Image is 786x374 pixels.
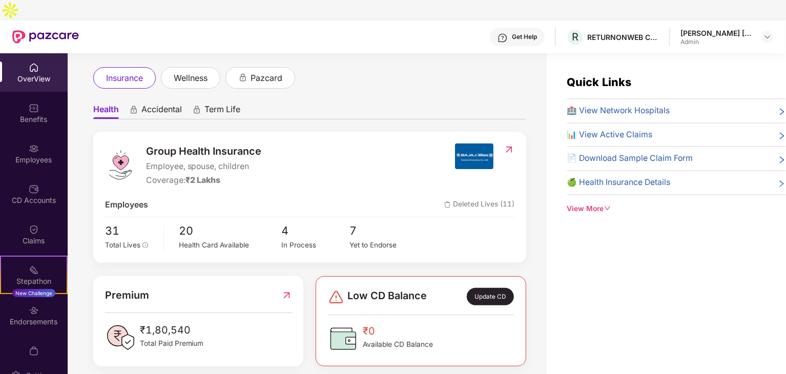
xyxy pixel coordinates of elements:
[29,143,39,154] img: svg+xml;base64,PHN2ZyBpZD0iRW1wbG95ZWVzIiB4bWxucz0iaHR0cDovL3d3dy53My5vcmcvMjAwMC9zdmciIHdpZHRoPS...
[12,289,55,297] div: New Challenge
[29,184,39,194] img: svg+xml;base64,PHN2ZyBpZD0iQ0RfQWNjb3VudHMiIGRhdGEtbmFtZT0iQ0QgQWNjb3VudHMiIHhtbG5zPSJodHRwOi8vd3...
[29,346,39,356] img: svg+xml;base64,PHN2ZyBpZD0iTXlfT3JkZXJzIiBkYXRhLW5hbWU9Ik15IE9yZGVycyIgeG1sbnM9Imh0dHA6Ly93d3cudz...
[455,143,493,169] img: insurerIcon
[29,224,39,235] img: svg+xml;base64,PHN2ZyBpZD0iQ2xhaW0iIHhtbG5zPSJodHRwOi8vd3d3LnczLm9yZy8yMDAwL3N2ZyIgd2lkdGg9IjIwIi...
[106,72,143,85] span: insurance
[567,129,653,141] span: 📊 View Active Claims
[572,31,578,43] span: R
[567,75,632,89] span: Quick Links
[567,176,671,189] span: 🍏 Health Insurance Details
[778,131,786,141] span: right
[567,105,670,117] span: 🏥 View Network Hospitals
[467,288,514,305] div: Update CD
[567,152,693,165] span: 📄 Download Sample Claim Form
[1,276,67,286] div: Stepathon
[29,103,39,113] img: svg+xml;base64,PHN2ZyBpZD0iQmVuZWZpdHMiIHhtbG5zPSJodHRwOi8vd3d3LnczLm9yZy8yMDAwL3N2ZyIgd2lkdGg9Ij...
[363,323,433,339] span: ₹0
[328,289,344,305] img: svg+xml;base64,PHN2ZyBpZD0iRGFuZ2VyLTMyeDMyIiB4bWxucz0iaHR0cDovL3d3dy53My5vcmcvMjAwMC9zdmciIHdpZH...
[281,222,349,240] span: 4
[444,201,451,208] img: deleteIcon
[179,222,282,240] span: 20
[29,63,39,73] img: svg+xml;base64,PHN2ZyBpZD0iSG9tZSIgeG1sbnM9Imh0dHA6Ly93d3cudzMub3JnLzIwMDAvc3ZnIiB3aWR0aD0iMjAiIG...
[504,144,514,155] img: RedirectIcon
[763,33,772,41] img: svg+xml;base64,PHN2ZyBpZD0iRHJvcGRvd24tMzJ4MzIiIHhtbG5zPSJodHRwOi8vd3d3LnczLm9yZy8yMDAwL3N2ZyIgd2...
[12,30,79,44] img: New Pazcare Logo
[105,322,136,353] img: PaidPremiumIcon
[350,240,418,251] div: Yet to Endorse
[105,150,136,180] img: logo
[146,143,262,159] span: Group Health Insurance
[680,38,752,46] div: Admin
[179,240,282,251] div: Health Card Available
[29,305,39,316] img: svg+xml;base64,PHN2ZyBpZD0iRW5kb3JzZW1lbnRzIiB4bWxucz0iaHR0cDovL3d3dy53My5vcmcvMjAwMC9zdmciIHdpZH...
[347,288,427,305] span: Low CD Balance
[142,242,149,248] span: info-circle
[174,72,208,85] span: wellness
[680,28,752,38] div: [PERSON_NAME] [PERSON_NAME]
[105,241,140,249] span: Total Lives
[281,287,292,303] img: RedirectIcon
[29,265,39,275] img: svg+xml;base64,PHN2ZyB4bWxucz0iaHR0cDovL3d3dy53My5vcmcvMjAwMC9zdmciIHdpZHRoPSIyMSIgaGVpZ2h0PSIyMC...
[140,338,204,349] span: Total Paid Premium
[141,104,182,119] span: Accidental
[778,154,786,165] span: right
[238,73,247,82] div: animation
[512,33,537,41] div: Get Help
[778,178,786,189] span: right
[129,105,138,114] div: animation
[105,199,148,212] span: Employees
[146,160,262,173] span: Employee, spouse, children
[778,107,786,117] span: right
[251,72,282,85] span: pazcard
[185,175,221,185] span: ₹2 Lakhs
[444,199,514,212] span: Deleted Lives (11)
[363,339,433,350] span: Available CD Balance
[587,32,659,42] div: RETURNONWEB CONSULTING SERVICES PRIVATE LIMITED
[105,287,149,303] span: Premium
[93,104,119,119] span: Health
[105,222,156,240] span: 31
[140,322,204,338] span: ₹1,80,540
[604,205,611,212] span: down
[328,323,359,354] img: CDBalanceIcon
[204,104,240,119] span: Term Life
[146,174,262,187] div: Coverage:
[281,240,349,251] div: In Process
[350,222,418,240] span: 7
[567,203,786,215] div: View More
[192,105,201,114] div: animation
[498,33,508,43] img: svg+xml;base64,PHN2ZyBpZD0iSGVscC0zMngzMiIgeG1sbnM9Imh0dHA6Ly93d3cudzMub3JnLzIwMDAvc3ZnIiB3aWR0aD...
